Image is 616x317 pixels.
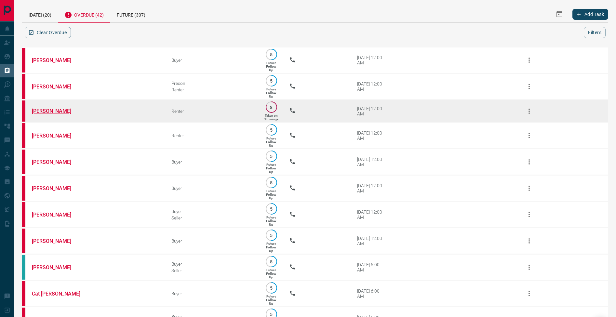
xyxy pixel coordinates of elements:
[171,238,253,244] div: Buyer
[171,261,253,267] div: Buyer
[171,133,253,138] div: Renter
[269,285,274,290] p: 5
[22,255,25,280] div: condos.ca
[269,154,274,159] p: 5
[32,212,81,218] a: [PERSON_NAME]
[171,109,253,114] div: Renter
[266,87,276,98] p: Future Follow Up
[584,27,606,38] button: Filters
[266,216,276,226] p: Future Follow Up
[32,159,81,165] a: [PERSON_NAME]
[266,163,276,174] p: Future Follow Up
[266,295,276,305] p: Future Follow Up
[171,186,253,191] div: Buyer
[22,123,25,148] div: property.ca
[357,183,385,193] div: [DATE] 12:00 AM
[357,236,385,246] div: [DATE] 12:00 AM
[552,7,567,22] button: Select Date Range
[269,52,274,57] p: 5
[22,150,25,174] div: property.ca
[266,137,276,147] p: Future Follow Up
[357,106,385,116] div: [DATE] 12:00 AM
[22,281,25,306] div: property.ca
[171,215,253,220] div: Seller
[264,114,278,121] p: Taken on Showings
[32,264,81,271] a: [PERSON_NAME]
[32,133,81,139] a: [PERSON_NAME]
[22,176,25,201] div: property.ca
[357,157,385,167] div: [DATE] 12:00 AM
[269,127,274,132] p: 5
[171,159,253,165] div: Buyer
[171,268,253,273] div: Seller
[22,202,25,227] div: property.ca
[32,185,81,192] a: [PERSON_NAME]
[25,27,71,38] button: Clear Overdue
[269,78,274,83] p: 5
[269,180,274,185] p: 5
[357,130,385,141] div: [DATE] 12:00 AM
[32,108,81,114] a: [PERSON_NAME]
[266,61,276,72] p: Future Follow Up
[22,100,25,122] div: property.ca
[357,262,385,272] div: [DATE] 6:00 AM
[357,55,385,65] div: [DATE] 12:00 AM
[171,81,253,86] div: Precon
[266,242,276,253] p: Future Follow Up
[357,288,385,299] div: [DATE] 6:00 AM
[171,291,253,296] div: Buyer
[266,189,276,200] p: Future Follow Up
[58,6,110,23] div: Overdue (42)
[357,209,385,220] div: [DATE] 12:00 AM
[269,312,274,317] p: 5
[32,291,81,297] a: Cat [PERSON_NAME]
[110,6,152,22] div: Future (307)
[357,81,385,92] div: [DATE] 12:00 AM
[22,229,25,253] div: property.ca
[32,238,81,244] a: [PERSON_NAME]
[171,209,253,214] div: Buyer
[269,233,274,238] p: 5
[269,206,274,211] p: 5
[572,9,608,20] button: Add Task
[269,259,274,264] p: 5
[269,105,274,110] p: 8
[32,57,81,63] a: [PERSON_NAME]
[32,84,81,90] a: [PERSON_NAME]
[22,48,25,73] div: property.ca
[171,58,253,63] div: Buyer
[171,87,253,92] div: Renter
[266,268,276,279] p: Future Follow Up
[22,6,58,22] div: [DATE] (20)
[22,74,25,99] div: property.ca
